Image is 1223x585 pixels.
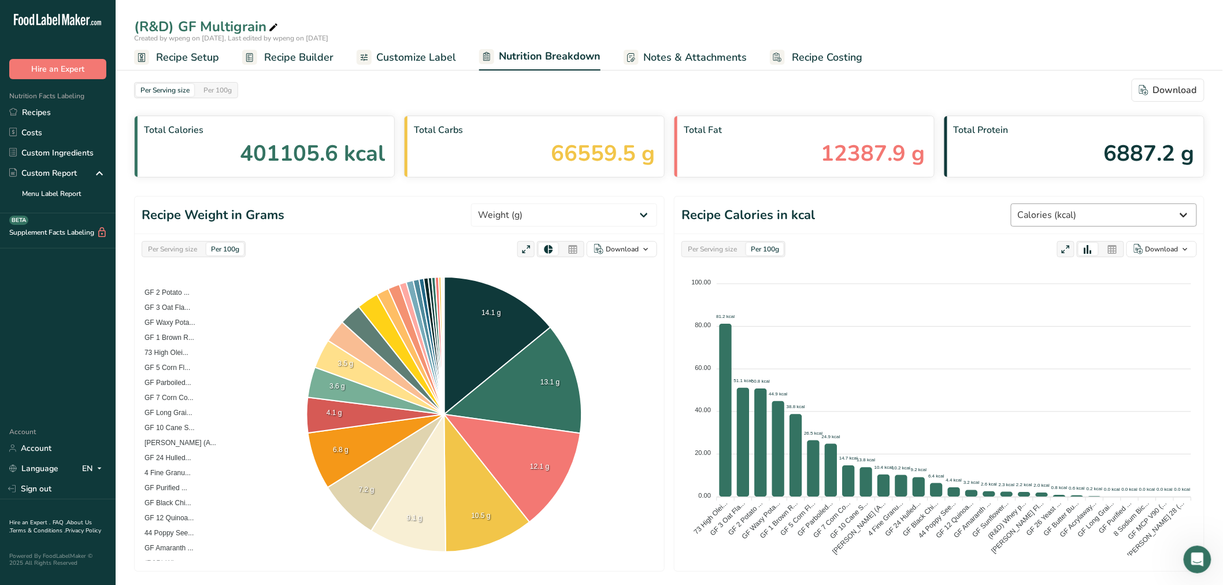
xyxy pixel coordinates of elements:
[695,449,711,456] tspan: 20.00
[1058,499,1098,539] tspan: GF Acrylaway...
[499,49,601,64] span: Nutrition Breakdown
[136,303,190,312] span: GF 3 Oat Fla...
[136,559,195,567] span: (R&D) Whey p...
[143,243,202,256] div: Per Serving size
[643,50,747,65] span: Notes & Attachments
[82,462,106,476] div: EN
[9,167,77,179] div: Custom Report
[709,499,747,538] tspan: GF 3 Oat Fla...
[1104,137,1195,170] span: 6887.2 g
[134,45,219,71] a: Recipe Setup
[142,206,284,225] h1: Recipe Weight in Grams
[66,106,99,118] div: • [DATE]
[917,499,958,540] tspan: 44 Poppy See...
[136,349,188,357] span: 73 High Olei...
[197,390,219,398] span: News
[971,499,1010,539] tspan: GF Sunflower...
[740,499,782,541] tspan: GF Waxy Pota...
[479,43,601,71] a: Nutrition Breakdown
[41,138,622,147] span: Hi wpeng Just checking in! How’s everything going with FLM so far? If you’ve got any questions or...
[1042,499,1080,538] tspan: GF Butter Bu...
[110,63,143,75] div: • [DATE]
[770,45,862,71] a: Recipe Costing
[935,499,975,540] tspan: GF 12 Quinoa...
[11,390,35,398] span: Home
[242,45,333,71] a: Recipe Builder
[17,266,31,280] img: Rachelle avatar
[606,244,639,254] div: Download
[1025,499,1063,538] tspan: GF 26 Yeast ...
[1184,546,1211,573] iframe: To enrich screen reader interactions, please activate Accessibility in Grammarly extension settings
[695,321,711,328] tspan: 80.00
[624,45,747,71] a: Notes & Attachments
[13,223,36,246] div: Profile image for Food
[136,288,190,297] span: GF 2 Potato ...
[136,424,195,432] span: GF 10 Cane S...
[759,499,800,540] tspan: GF 1 Brown R...
[953,499,993,540] tspan: GF Amaranth ...
[1126,241,1197,257] button: Download
[48,390,92,398] span: Messages
[185,361,231,407] button: News
[884,499,922,538] tspan: GF 24 Hulled...
[102,390,130,398] span: Tickets
[46,361,92,407] button: Messages
[990,499,1046,555] tspan: [PERSON_NAME] Fl...
[86,5,148,24] h1: Messages
[357,45,456,71] a: Customize Label
[831,499,888,556] tspan: [PERSON_NAME] (A...
[13,137,36,160] img: Profile image for Rana
[414,123,655,137] span: Total Carbs
[136,499,191,507] span: GF Black Chi...
[812,499,853,540] tspan: GF 7 Corn Co...
[41,191,61,203] div: Food
[206,243,244,256] div: Per 100g
[1139,83,1197,97] div: Download
[13,180,36,203] div: Profile image for Food
[136,379,191,387] span: GF Parboiled...
[65,527,101,535] a: Privacy Policy
[13,94,36,117] img: Profile image for Reem
[53,39,191,51] span: UK Label Nutrition Accuracy Review
[41,180,240,190] span: Not sure which plan suits your needs? Let’s chat!
[1098,499,1133,535] tspan: GF Purified ...
[9,59,106,79] button: Hire an Expert
[41,52,157,61] span: We're working on your ticket
[131,277,164,289] div: • [DATE]
[136,334,194,342] span: GF 1 Brown R...
[136,544,194,552] span: GF Amaranth ...
[240,137,385,170] span: 401105.6 kcal
[53,519,66,527] a: FAQ .
[692,279,711,286] tspan: 100.00
[136,364,190,372] span: GF 5 Corn Fl...
[41,106,64,118] div: Reem
[21,276,35,290] img: Reem avatar
[92,361,139,407] button: Tickets
[134,16,280,37] div: (R&D) GF Multigrain
[136,409,192,417] span: GF Long Grai...
[796,499,835,538] tspan: GF Parboiled...
[136,484,187,492] span: GF Purified ...
[63,234,95,246] div: • [DATE]
[139,361,185,407] button: Help
[110,149,143,161] div: • [DATE]
[695,407,711,414] tspan: 40.00
[41,63,108,75] div: [PERSON_NAME]
[38,277,129,289] div: Food Label Maker, Inc.
[779,499,817,538] tspan: GF 5 Corn Fl...
[1126,499,1168,541] tspan: GF MCP V90 (...
[41,234,61,246] div: Food
[746,243,784,256] div: Per 100g
[1126,499,1186,560] tspan: [PERSON_NAME] 28 (...
[9,458,58,479] a: Language
[53,325,178,349] button: Send us a message
[264,50,333,65] span: Recipe Builder
[901,499,940,538] tspan: GF Black Chi...
[12,276,25,290] img: Rana avatar
[1132,79,1205,102] button: Download
[136,454,191,462] span: GF 24 Hulled...
[987,499,1028,541] tspan: (R&D) Whey p...
[10,527,65,535] a: Terms & Conditions .
[551,137,655,170] span: 66559.5 g
[41,149,108,161] div: [PERSON_NAME]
